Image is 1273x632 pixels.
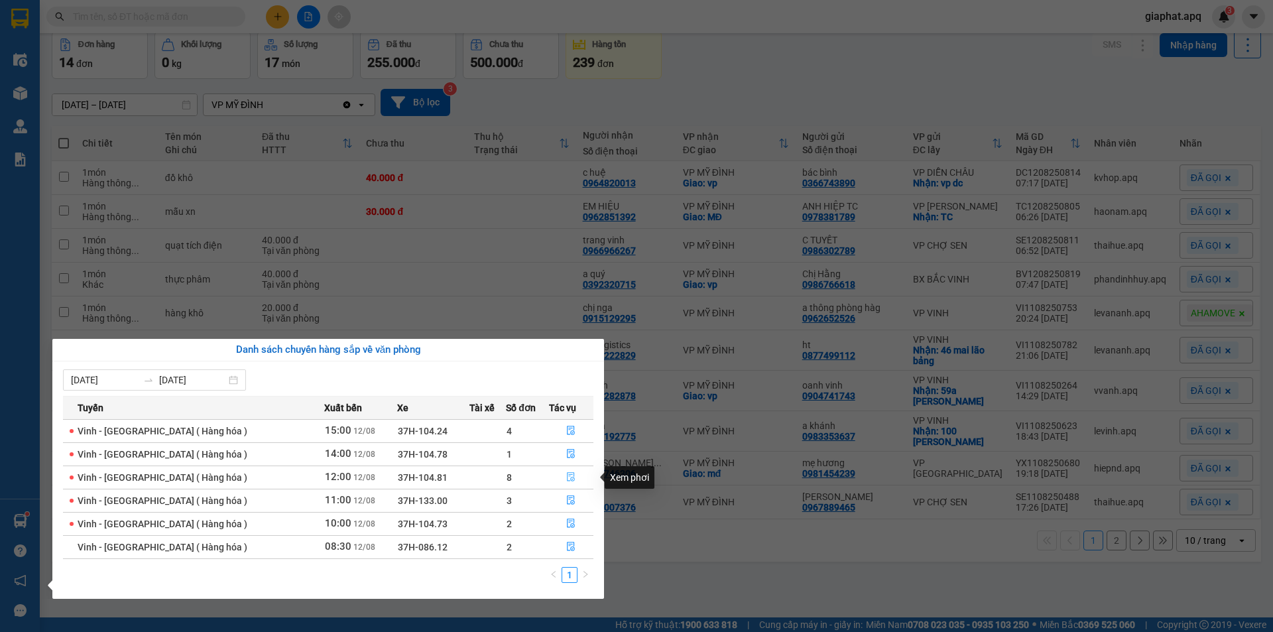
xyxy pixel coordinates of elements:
span: 14:00 [325,448,351,460]
img: logo [7,72,13,137]
span: 12/08 [353,542,375,552]
a: 1 [562,568,577,582]
span: Vinh - [GEOGRAPHIC_DATA] ( Hàng hóa ) [78,495,247,506]
div: Danh sách chuyến hàng sắp về văn phòng [63,342,593,358]
span: 12/08 [353,496,375,505]
div: Xem phơi [605,466,654,489]
button: left [546,567,562,583]
span: 1 [507,449,512,460]
span: file-done [566,426,576,436]
span: Vinh - [GEOGRAPHIC_DATA] ( Hàng hóa ) [78,519,247,529]
span: file-done [566,472,576,483]
span: 12/08 [353,473,375,482]
span: swap-right [143,375,154,385]
span: 12/08 [353,450,375,459]
span: Vinh - [GEOGRAPHIC_DATA] ( Hàng hóa ) [78,542,247,552]
span: Xe [397,401,408,415]
button: file-done [550,513,593,535]
span: to [143,375,154,385]
span: 8 [507,472,512,483]
span: right [581,570,589,578]
span: file-done [566,495,576,506]
span: 37H-133.00 [398,495,448,506]
span: file-done [566,449,576,460]
span: file-done [566,519,576,529]
span: 37H-104.81 [398,472,448,483]
button: file-done [550,420,593,442]
span: 37H-086.12 [398,542,448,552]
li: Next Page [577,567,593,583]
span: 08:30 [325,540,351,552]
button: file-done [550,444,593,465]
span: left [550,570,558,578]
span: 15:00 [325,424,351,436]
button: file-done [550,537,593,558]
input: Từ ngày [71,373,138,387]
span: 4 [507,426,512,436]
li: Previous Page [546,567,562,583]
span: file-done [566,542,576,552]
span: 2 [507,542,512,552]
span: 37H-104.24 [398,426,448,436]
span: Vinh - [GEOGRAPHIC_DATA] ( Hàng hóa ) [78,426,247,436]
span: 3 [507,495,512,506]
button: file-done [550,467,593,488]
span: 12/08 [353,426,375,436]
span: [GEOGRAPHIC_DATA], [GEOGRAPHIC_DATA] ↔ [GEOGRAPHIC_DATA] [15,56,113,101]
input: Đến ngày [159,373,226,387]
span: 10:00 [325,517,351,529]
span: Vinh - [GEOGRAPHIC_DATA] ( Hàng hóa ) [78,472,247,483]
span: 11:00 [325,494,351,506]
span: Tài xế [469,401,495,415]
strong: CHUYỂN PHÁT NHANH AN PHÚ QUÝ [17,11,112,54]
button: file-done [550,490,593,511]
span: 37H-104.73 [398,519,448,529]
span: 37H-104.78 [398,449,448,460]
span: Vinh - [GEOGRAPHIC_DATA] ( Hàng hóa ) [78,449,247,460]
span: Số đơn [506,401,536,415]
li: 1 [562,567,577,583]
span: Tuyến [78,401,103,415]
span: 12:00 [325,471,351,483]
span: 12/08 [353,519,375,529]
span: 2 [507,519,512,529]
span: Tác vụ [549,401,576,415]
button: right [577,567,593,583]
span: Xuất bến [324,401,362,415]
